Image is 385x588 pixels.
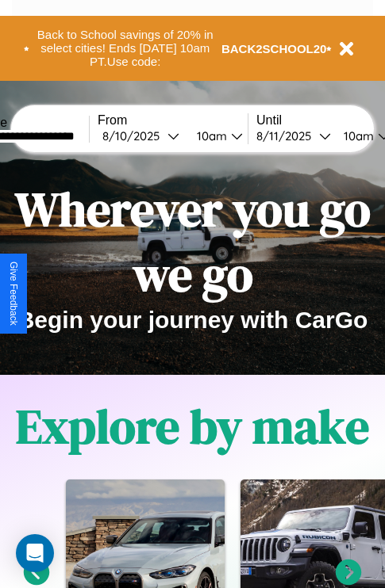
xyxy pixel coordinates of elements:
div: 10am [336,128,378,143]
div: Give Feedback [8,262,19,326]
div: 10am [189,128,231,143]
div: 8 / 11 / 2025 [256,128,319,143]
label: From [98,113,248,128]
button: 10am [184,128,248,144]
div: 8 / 10 / 2025 [102,128,167,143]
b: BACK2SCHOOL20 [221,42,327,55]
button: 8/10/2025 [98,128,184,144]
h1: Explore by make [16,394,369,459]
div: Open Intercom Messenger [16,534,54,572]
button: Back to School savings of 20% in select cities! Ends [DATE] 10am PT.Use code: [29,24,221,73]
